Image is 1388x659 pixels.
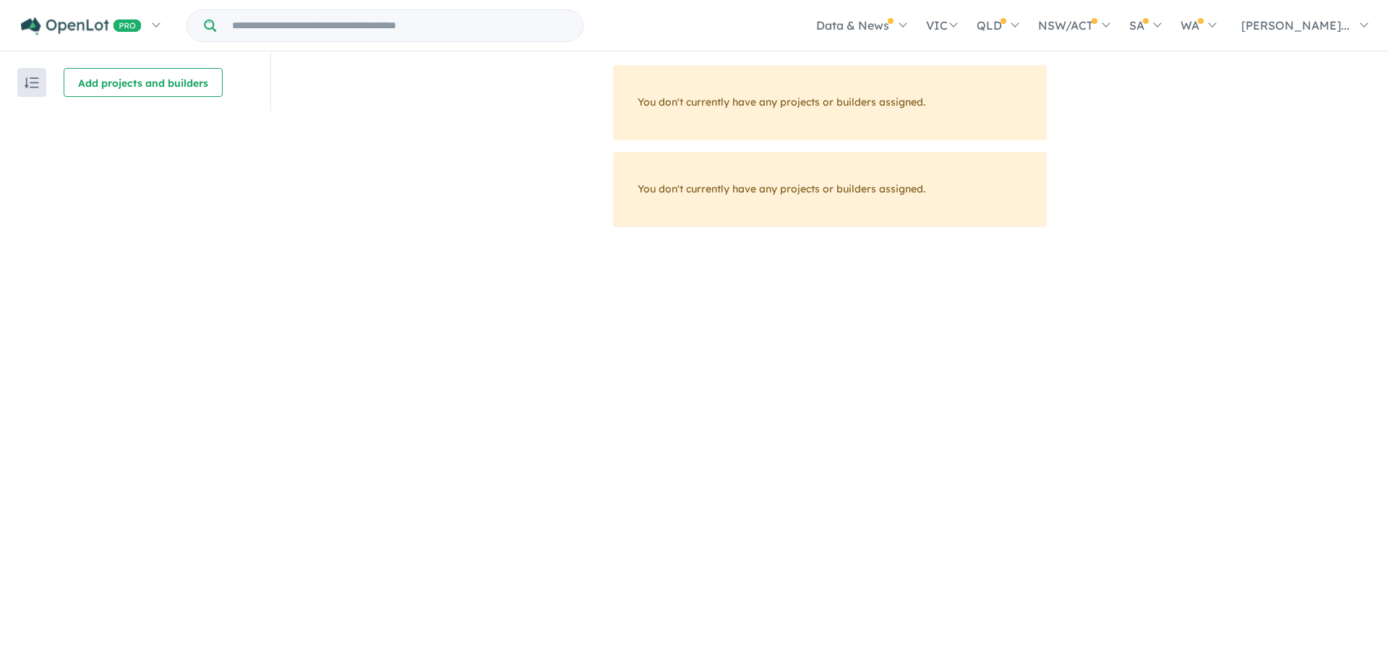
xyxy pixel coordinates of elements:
img: sort.svg [25,77,39,88]
img: Openlot PRO Logo White [21,17,142,35]
div: You don't currently have any projects or builders assigned. [613,152,1047,227]
input: Try estate name, suburb, builder or developer [219,10,580,41]
span: [PERSON_NAME]... [1241,18,1350,33]
button: Add projects and builders [64,68,223,97]
div: You don't currently have any projects or builders assigned. [613,65,1047,140]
